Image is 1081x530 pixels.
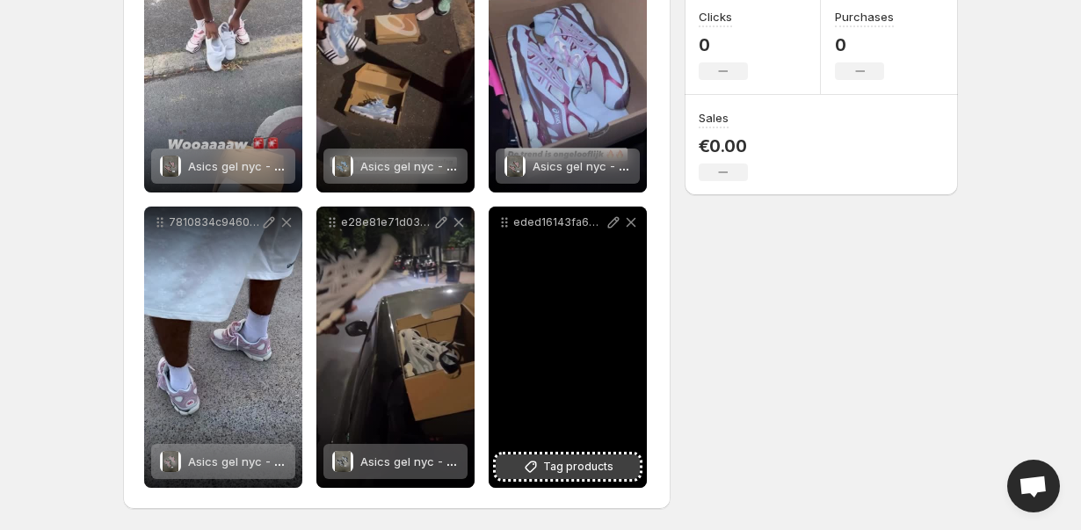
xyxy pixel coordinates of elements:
[489,207,647,488] div: eded16143fa6484bab2713daf573d51eTag products
[835,34,894,55] p: 0
[341,215,432,229] p: e28e81e71d034140ae3c741ffb64a2af
[699,135,748,156] p: €0.00
[513,215,605,229] p: eded16143fa6484bab2713daf573d51e
[169,215,260,229] p: 7810834c94604674b426551e26679e66
[360,454,518,468] span: Asics gel nyc - Grey & Black
[533,159,688,173] span: Asics gel nyc - Creamy Pink
[699,34,748,55] p: 0
[1007,460,1060,512] a: Open chat
[360,159,493,173] span: Asics gel nyc - Sky Blue
[188,159,344,173] span: Asics gel nyc - Creamy Pink
[835,8,894,25] h3: Purchases
[699,109,729,127] h3: Sales
[144,207,302,488] div: 7810834c94604674b426551e26679e66Asics gel nyc - Water PinkAsics gel nyc - Water Pink
[188,454,333,468] span: Asics gel nyc - Water Pink
[699,8,732,25] h3: Clicks
[316,207,475,488] div: e28e81e71d034140ae3c741ffb64a2afAsics gel nyc - Grey & BlackAsics gel nyc - Grey & Black
[543,458,613,476] span: Tag products
[496,454,640,479] button: Tag products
